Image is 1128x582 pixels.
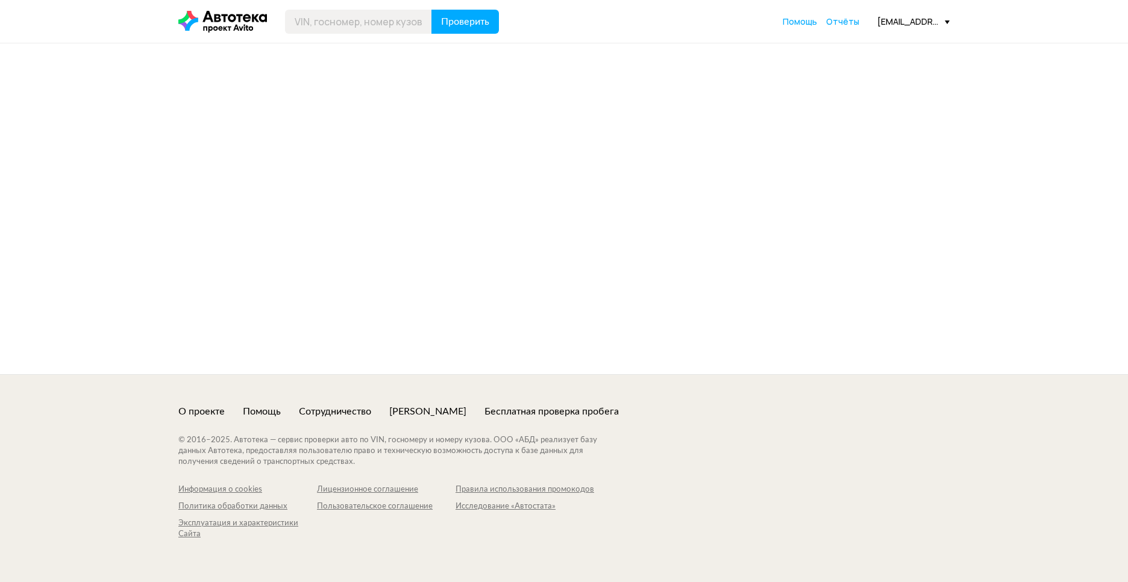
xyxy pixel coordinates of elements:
[826,16,859,28] a: Отчёты
[243,405,281,418] a: Помощь
[431,10,499,34] button: Проверить
[456,484,594,495] a: Правила использования промокодов
[456,501,594,512] a: Исследование «Автостата»
[877,16,950,27] div: [EMAIL_ADDRESS][DOMAIN_NAME]
[317,501,456,512] a: Пользовательское соглашение
[178,435,621,468] div: © 2016– 2025 . Автотека — сервис проверки авто по VIN, госномеру и номеру кузова. ООО «АБД» реали...
[178,484,317,495] a: Информация о cookies
[783,16,817,27] span: Помощь
[441,17,489,27] span: Проверить
[826,16,859,27] span: Отчёты
[178,405,225,418] a: О проекте
[299,405,371,418] a: Сотрудничество
[389,405,466,418] a: [PERSON_NAME]
[178,501,317,512] a: Политика обработки данных
[178,518,317,540] a: Эксплуатация и характеристики Сайта
[285,10,432,34] input: VIN, госномер, номер кузова
[783,16,817,28] a: Помощь
[317,484,456,495] a: Лицензионное соглашение
[484,405,619,418] a: Бесплатная проверка пробега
